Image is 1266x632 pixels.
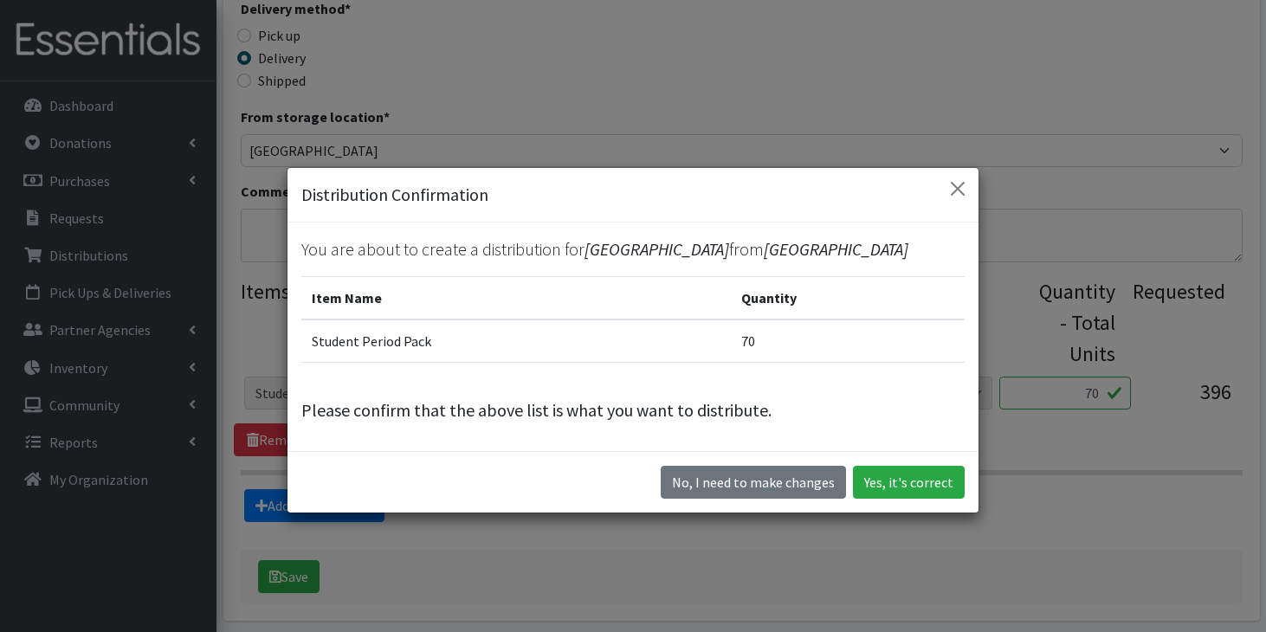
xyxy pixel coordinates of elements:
button: Close [944,175,972,203]
td: Student Period Pack [301,319,731,363]
span: [GEOGRAPHIC_DATA] [764,238,908,260]
button: Yes, it's correct [853,466,965,499]
th: Item Name [301,277,731,320]
span: [GEOGRAPHIC_DATA] [585,238,729,260]
p: You are about to create a distribution for from [301,236,965,262]
h5: Distribution Confirmation [301,182,488,208]
p: Please confirm that the above list is what you want to distribute. [301,397,965,423]
td: 70 [731,319,965,363]
button: No I need to make changes [661,466,846,499]
th: Quantity [731,277,965,320]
